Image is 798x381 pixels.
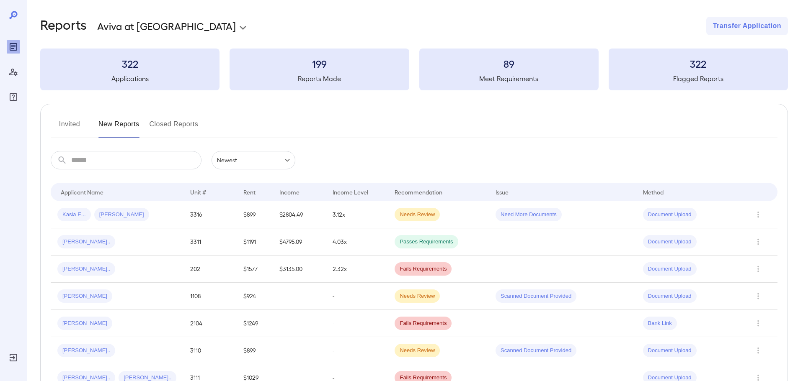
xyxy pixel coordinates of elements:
[94,211,149,219] span: [PERSON_NAME]
[273,228,326,256] td: $4795.09
[496,347,576,355] span: Scanned Document Provided
[643,347,697,355] span: Document Upload
[40,57,220,70] h3: 322
[752,289,765,303] button: Row Actions
[326,337,388,364] td: -
[98,118,139,138] button: New Reports
[183,228,237,256] td: 3311
[230,74,409,84] h5: Reports Made
[419,57,599,70] h3: 89
[237,228,273,256] td: $1191
[183,256,237,283] td: 202
[643,211,697,219] span: Document Upload
[237,310,273,337] td: $1249
[57,238,115,246] span: [PERSON_NAME]..
[190,187,206,197] div: Unit #
[752,235,765,248] button: Row Actions
[326,256,388,283] td: 2.32x
[395,347,440,355] span: Needs Review
[7,40,20,54] div: Reports
[237,201,273,228] td: $899
[326,283,388,310] td: -
[237,256,273,283] td: $1577
[496,187,509,197] div: Issue
[40,74,220,84] h5: Applications
[752,208,765,221] button: Row Actions
[496,211,562,219] span: Need More Documents
[395,320,452,327] span: Fails Requirements
[326,201,388,228] td: 3.12x
[333,187,368,197] div: Income Level
[57,292,112,300] span: [PERSON_NAME]
[40,49,788,90] summary: 322Applications199Reports Made89Meet Requirements322Flagged Reports
[237,283,273,310] td: $924
[183,283,237,310] td: 1108
[609,74,788,84] h5: Flagged Reports
[395,238,458,246] span: Passes Requirements
[97,19,236,33] p: Aviva at [GEOGRAPHIC_DATA]
[183,310,237,337] td: 2104
[326,310,388,337] td: -
[395,265,452,273] span: Fails Requirements
[57,320,112,327] span: [PERSON_NAME]
[279,187,300,197] div: Income
[57,265,115,273] span: [PERSON_NAME]..
[395,292,440,300] span: Needs Review
[609,57,788,70] h3: 322
[419,74,599,84] h5: Meet Requirements
[7,65,20,79] div: Manage Users
[243,187,257,197] div: Rent
[706,17,788,35] button: Transfer Application
[643,320,677,327] span: Bank Link
[326,228,388,256] td: 4.03x
[752,344,765,357] button: Row Actions
[7,351,20,364] div: Log Out
[643,292,697,300] span: Document Upload
[57,347,115,355] span: [PERSON_NAME]..
[7,90,20,104] div: FAQ
[237,337,273,364] td: $899
[395,211,440,219] span: Needs Review
[643,238,697,246] span: Document Upload
[643,187,664,197] div: Method
[183,201,237,228] td: 3316
[496,292,576,300] span: Scanned Document Provided
[212,151,295,169] div: Newest
[643,265,697,273] span: Document Upload
[230,57,409,70] h3: 199
[183,337,237,364] td: 3110
[51,118,88,138] button: Invited
[395,187,442,197] div: Recommendation
[57,211,91,219] span: Kasia E...
[752,262,765,276] button: Row Actions
[61,187,103,197] div: Applicant Name
[150,118,199,138] button: Closed Reports
[273,256,326,283] td: $3135.00
[40,17,87,35] h2: Reports
[752,317,765,330] button: Row Actions
[273,201,326,228] td: $2804.49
